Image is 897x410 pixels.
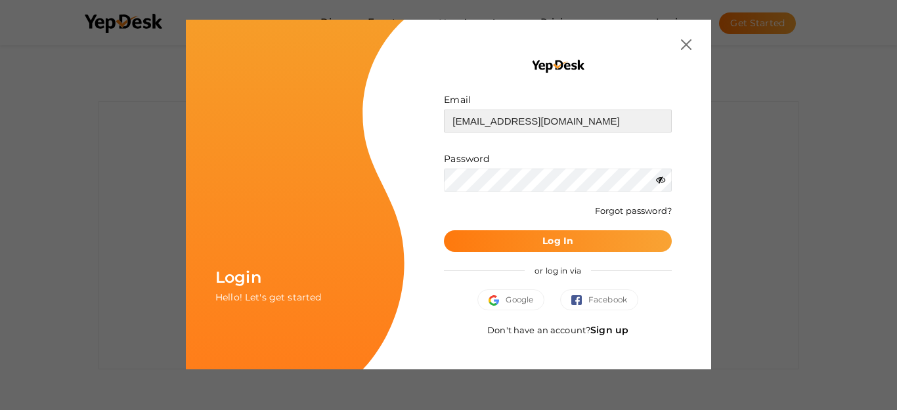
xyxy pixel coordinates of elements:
[215,268,261,287] span: Login
[542,235,573,247] b: Log In
[590,324,628,336] a: Sign up
[681,39,691,50] img: close.svg
[531,59,585,73] img: YEP_black_cropped.png
[444,152,489,165] label: Password
[489,293,533,306] span: Google
[487,325,628,335] span: Don't have an account?
[444,110,672,133] input: ex: some@example.com
[560,289,638,310] button: Facebook
[571,293,627,306] span: Facebook
[571,295,588,306] img: facebook.svg
[595,205,672,216] a: Forgot password?
[444,93,471,106] label: Email
[489,295,506,306] img: google.svg
[477,289,544,310] button: Google
[444,230,672,252] button: Log In
[215,291,321,303] span: Hello! Let's get started
[525,256,591,285] span: or log in via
